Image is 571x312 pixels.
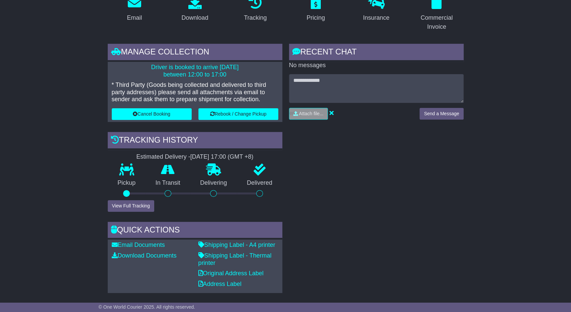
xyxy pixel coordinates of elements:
[244,13,267,22] div: Tracking
[112,242,165,248] a: Email Documents
[198,252,272,266] a: Shipping Label - Thermal printer
[112,252,177,259] a: Download Documents
[237,179,282,187] p: Delivered
[108,132,282,150] div: Tracking history
[198,242,275,248] a: Shipping Label - A4 printer
[190,179,237,187] p: Delivering
[112,64,278,78] p: Driver is booked to arrive [DATE] between 12:00 to 17:00
[108,200,154,212] button: View Full Tracking
[108,153,282,161] div: Estimated Delivery -
[108,222,282,240] div: Quick Actions
[181,13,208,22] div: Download
[190,153,254,161] div: [DATE] 17:00 (GMT +8)
[289,44,464,62] div: RECENT CHAT
[289,62,464,69] p: No messages
[198,270,264,277] a: Original Address Label
[414,13,459,31] div: Commercial Invoice
[306,13,325,22] div: Pricing
[127,13,142,22] div: Email
[112,82,278,103] p: * Third Party (Goods being collected and delivered to third party addresses) please send all atta...
[363,13,389,22] div: Insurance
[419,108,463,120] button: Send a Message
[146,179,190,187] p: In Transit
[99,304,195,310] span: © One World Courier 2025. All rights reserved.
[112,108,192,120] button: Cancel Booking
[108,179,146,187] p: Pickup
[198,281,242,287] a: Address Label
[198,108,278,120] button: Rebook / Change Pickup
[108,44,282,62] div: Manage collection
